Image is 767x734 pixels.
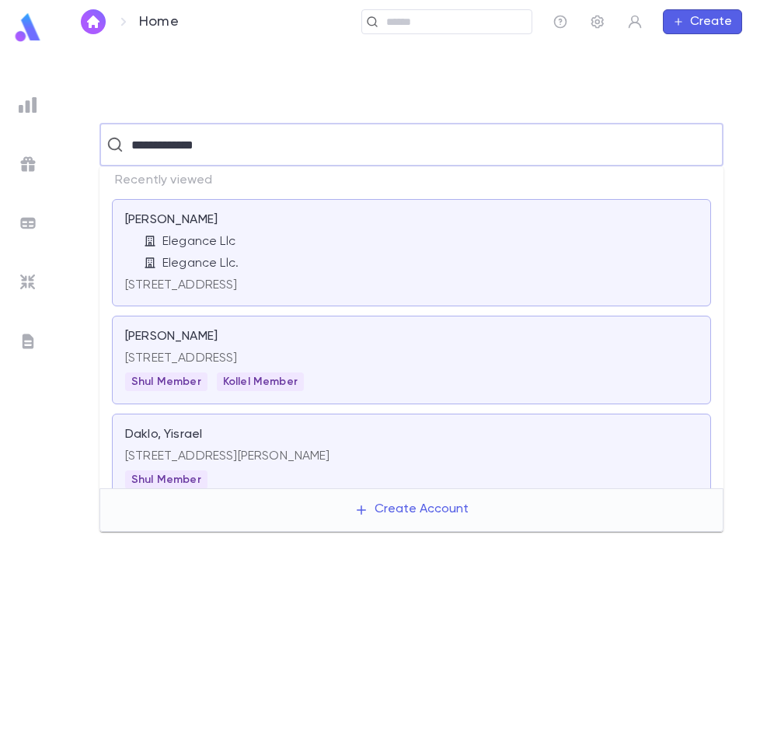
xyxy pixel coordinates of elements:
img: home_white.a664292cf8c1dea59945f0da9f25487c.svg [84,16,103,28]
p: Elegance Llc. [162,256,239,271]
span: Shul Member [125,474,207,486]
button: Create Account [342,495,481,525]
img: letters_grey.7941b92b52307dd3b8a917253454ce1c.svg [19,332,37,351]
p: Home [139,13,179,30]
span: Kollel Member [217,376,304,388]
p: [STREET_ADDRESS][PERSON_NAME] [125,449,698,464]
p: [PERSON_NAME] [125,212,218,228]
button: Create [663,9,742,34]
p: [PERSON_NAME] [125,329,218,344]
img: imports_grey.530a8a0e642e233f2baf0ef88e8c9fcb.svg [19,273,37,292]
p: Elegance Llc [162,234,235,250]
p: Daklo, Yisrael [125,427,202,442]
img: reports_grey.c525e4749d1bce6a11f5fe2a8de1b229.svg [19,96,37,114]
p: [STREET_ADDRESS] [125,278,238,293]
span: Shul Member [125,376,207,388]
p: Recently viewed [99,166,723,194]
img: batches_grey.339ca447c9d9533ef1741baa751efc33.svg [19,214,37,232]
img: logo [12,12,44,43]
p: [STREET_ADDRESS] [125,351,698,366]
img: campaigns_grey.99e729a5f7ee94e3726e6486bddda8f1.svg [19,155,37,173]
